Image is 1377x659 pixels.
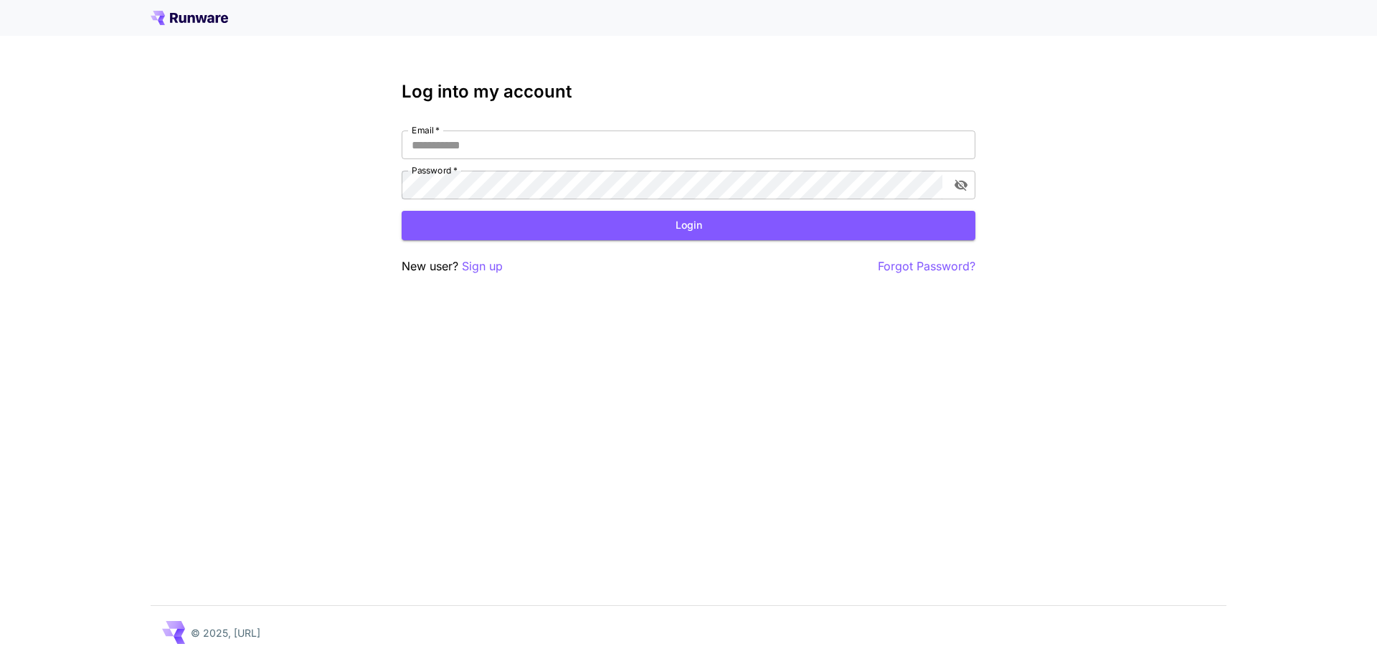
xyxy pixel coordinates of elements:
[412,124,440,136] label: Email
[191,625,260,640] p: © 2025, [URL]
[948,172,974,198] button: toggle password visibility
[402,82,975,102] h3: Log into my account
[402,211,975,240] button: Login
[462,257,503,275] button: Sign up
[412,164,458,176] label: Password
[402,257,503,275] p: New user?
[878,257,975,275] button: Forgot Password?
